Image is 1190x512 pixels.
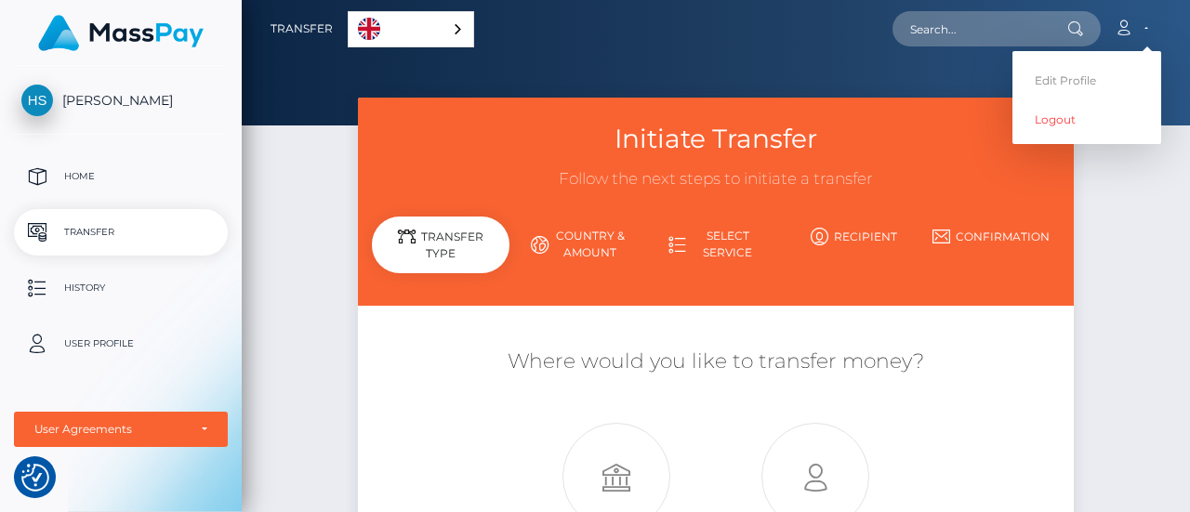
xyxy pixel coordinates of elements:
aside: Language selected: English [348,11,474,47]
p: History [21,274,220,302]
h3: Initiate Transfer [372,121,1060,157]
button: Consent Preferences [21,464,49,492]
a: Country & Amount [509,220,647,269]
span: [PERSON_NAME] [14,92,228,109]
a: Home [14,153,228,200]
button: User Agreements [14,412,228,447]
a: Edit Profile [1012,63,1161,98]
a: Confirmation [922,220,1060,253]
div: Language [348,11,474,47]
a: Recipient [785,220,922,253]
p: Home [21,163,220,190]
a: History [14,265,228,311]
a: Transfer [271,9,333,48]
a: Transfer [14,209,228,256]
a: User Profile [14,321,228,367]
a: Logout [1012,102,1161,137]
a: English [349,12,473,46]
div: Transfer Type [372,217,509,273]
p: Transfer [21,218,220,246]
img: Revisit consent button [21,464,49,492]
h3: Follow the next steps to initiate a transfer [372,168,1060,190]
input: Search... [892,11,1067,46]
a: Select Service [647,220,785,269]
img: MassPay [38,15,204,51]
h5: Where would you like to transfer money? [372,348,1060,376]
div: User Agreements [34,422,187,437]
p: User Profile [21,330,220,358]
